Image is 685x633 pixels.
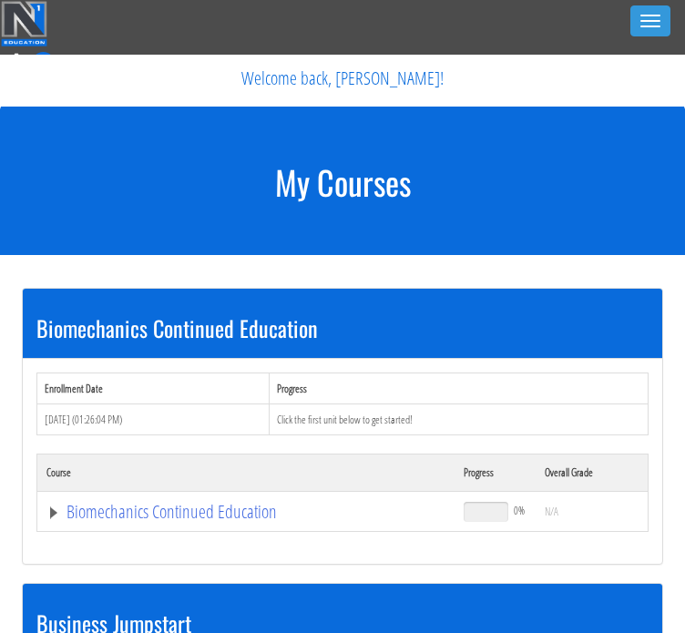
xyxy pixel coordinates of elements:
th: Course [37,454,455,492]
td: Click the first unit below to get started! [270,404,649,435]
a: Biomechanics Continued Education [46,503,445,521]
td: N/A [536,492,648,532]
h3: Biomechanics Continued Education [36,316,649,340]
span: 0% [514,501,525,521]
th: Progress [455,454,536,492]
th: Enrollment Date [37,373,270,403]
a: 0 [15,47,55,72]
span: 0 [32,52,55,75]
th: Progress [270,373,649,403]
p: Welcome back, [PERSON_NAME]! [1,56,684,101]
img: n1-education [1,1,47,46]
th: Overall Grade [536,454,648,492]
td: [DATE] (01:26:04 PM) [37,404,270,435]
